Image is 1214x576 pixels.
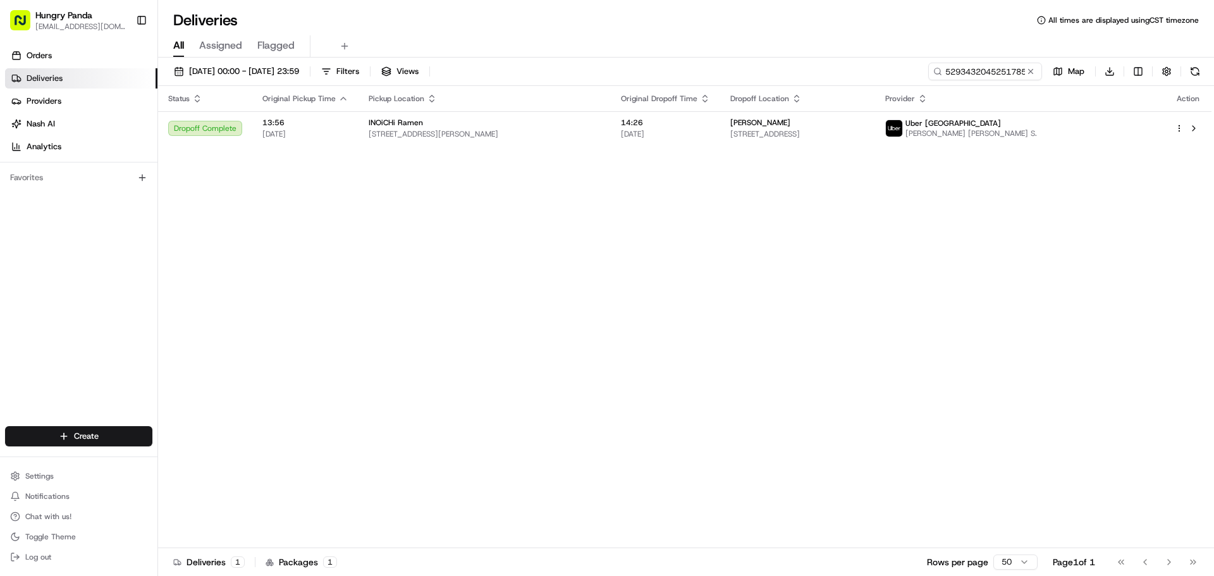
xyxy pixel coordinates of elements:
span: 13:56 [262,118,348,128]
button: Toggle Theme [5,528,152,546]
span: Views [396,66,419,77]
span: Provider [885,94,915,104]
span: [PERSON_NAME] [730,118,790,128]
p: Rows per page [927,556,988,568]
button: Log out [5,548,152,566]
span: Status [168,94,190,104]
span: All [173,38,184,53]
span: [PERSON_NAME] [PERSON_NAME] S. [905,128,1037,138]
div: Packages [266,556,337,568]
button: Refresh [1186,63,1204,80]
h1: Deliveries [173,10,238,30]
span: [STREET_ADDRESS] [730,129,864,139]
div: 1 [231,556,245,568]
span: Map [1068,66,1084,77]
div: Page 1 of 1 [1053,556,1095,568]
input: Type to search [928,63,1042,80]
a: Analytics [5,137,157,157]
button: Settings [5,467,152,485]
span: Original Pickup Time [262,94,336,104]
button: Notifications [5,487,152,505]
span: Analytics [27,141,61,152]
span: Nash AI [27,118,55,130]
span: All times are displayed using CST timezone [1048,15,1199,25]
a: Providers [5,91,157,111]
span: Dropoff Location [730,94,789,104]
a: Orders [5,46,157,66]
span: Filters [336,66,359,77]
span: [DATE] [262,129,348,139]
span: [DATE] 00:00 - [DATE] 23:59 [189,66,299,77]
button: Map [1047,63,1090,80]
div: Favorites [5,168,152,188]
img: uber-new-logo.jpeg [886,120,902,137]
button: Hungry Panda [35,9,92,21]
button: Create [5,426,152,446]
span: INOiCHi Ramen [369,118,423,128]
span: [DATE] [621,129,710,139]
span: Deliveries [27,73,63,84]
button: Hungry Panda[EMAIL_ADDRESS][DOMAIN_NAME] [5,5,131,35]
span: Assigned [199,38,242,53]
span: Chat with us! [25,512,71,522]
span: Notifications [25,491,70,501]
span: Toggle Theme [25,532,76,542]
button: [DATE] 00:00 - [DATE] 23:59 [168,63,305,80]
button: [EMAIL_ADDRESS][DOMAIN_NAME] [35,21,126,32]
button: Views [376,63,424,80]
a: Deliveries [5,68,157,89]
span: Uber [GEOGRAPHIC_DATA] [905,118,1001,128]
div: Deliveries [173,556,245,568]
span: Orders [27,50,52,61]
span: [STREET_ADDRESS][PERSON_NAME] [369,129,601,139]
span: Flagged [257,38,295,53]
span: Create [74,431,99,442]
span: Pickup Location [369,94,424,104]
span: Settings [25,471,54,481]
button: Chat with us! [5,508,152,525]
div: Action [1175,94,1201,104]
span: Providers [27,95,61,107]
span: Original Dropoff Time [621,94,697,104]
button: Filters [316,63,365,80]
div: 1 [323,556,337,568]
span: 14:26 [621,118,710,128]
a: Nash AI [5,114,157,134]
span: Log out [25,552,51,562]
